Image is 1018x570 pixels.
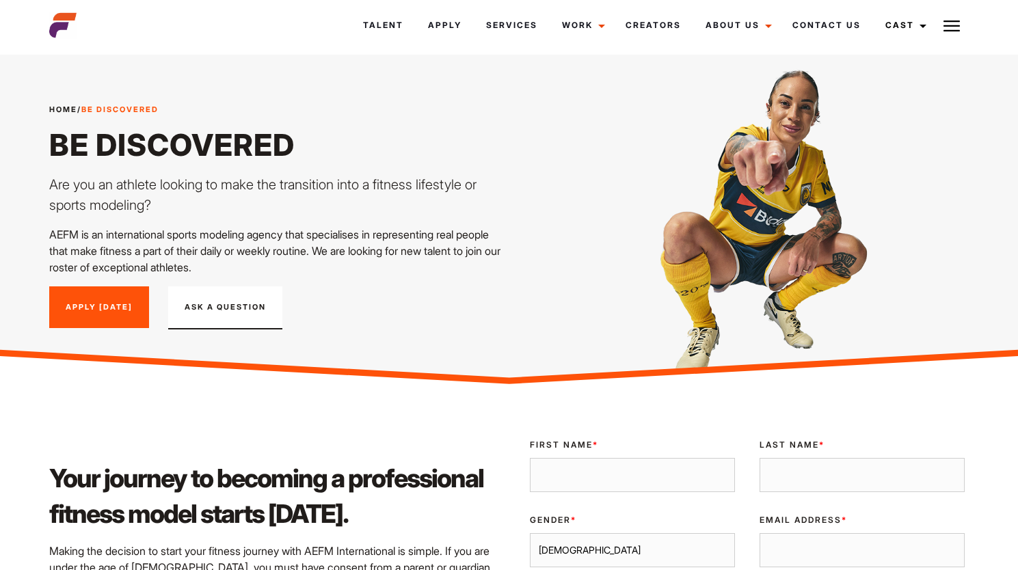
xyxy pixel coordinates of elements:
[49,461,501,532] h2: Your journey to becoming a professional fitness model starts [DATE].
[351,7,416,44] a: Talent
[81,105,159,114] strong: Be Discovered
[416,7,474,44] a: Apply
[49,126,501,163] h1: Be Discovered
[613,7,693,44] a: Creators
[49,105,77,114] a: Home
[760,514,965,526] label: Email Address
[49,286,149,329] a: Apply [DATE]
[49,104,159,116] span: /
[530,439,735,451] label: First Name
[49,226,501,275] p: AEFM is an international sports modeling agency that specialises in representing real people that...
[49,12,77,39] img: cropped-aefm-brand-fav-22-square.png
[943,18,960,34] img: Burger icon
[780,7,873,44] a: Contact Us
[49,174,501,215] p: Are you an athlete looking to make the transition into a fitness lifestyle or sports modeling?
[693,7,780,44] a: About Us
[474,7,550,44] a: Services
[530,514,735,526] label: Gender
[550,7,613,44] a: Work
[168,286,282,330] button: Ask A Question
[760,439,965,451] label: Last Name
[873,7,935,44] a: Cast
